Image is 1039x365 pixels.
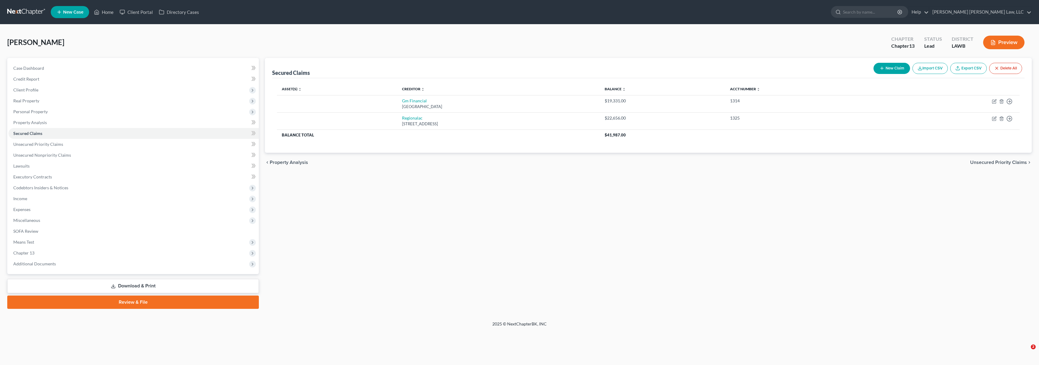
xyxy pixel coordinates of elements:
[270,160,308,165] span: Property Analysis
[265,160,308,165] button: chevron_left Property Analysis
[265,160,270,165] i: chevron_left
[970,160,1027,165] span: Unsecured Priority Claims
[13,152,71,158] span: Unsecured Nonpriority Claims
[13,174,52,179] span: Executory Contracts
[402,121,595,127] div: [STREET_ADDRESS]
[13,250,34,255] span: Chapter 13
[13,218,40,223] span: Miscellaneous
[13,185,68,190] span: Codebtors Insiders & Notices
[970,160,1032,165] button: Unsecured Priority Claims chevron_right
[757,88,760,91] i: unfold_more
[912,63,948,74] button: Import CSV
[8,161,259,171] a: Lawsuits
[13,239,34,245] span: Means Test
[605,115,720,121] div: $22,656.00
[909,7,929,18] a: Help
[282,87,302,91] a: Asset(s) unfold_more
[8,63,259,74] a: Case Dashboard
[929,7,1031,18] a: [PERSON_NAME] [PERSON_NAME] Law, LLC
[13,207,31,212] span: Expenses
[156,7,202,18] a: Directory Cases
[402,87,425,91] a: Creditor unfold_more
[1018,344,1033,359] iframe: Intercom live chat
[730,115,883,121] div: 1325
[950,63,987,74] a: Export CSV
[402,115,423,120] a: Regionalac
[13,120,47,125] span: Property Analysis
[277,130,600,140] th: Balance Total
[63,10,83,14] span: New Case
[13,261,56,266] span: Additional Documents
[8,117,259,128] a: Property Analysis
[605,133,626,137] span: $41,987.00
[298,88,302,91] i: unfold_more
[13,76,39,82] span: Credit Report
[8,171,259,182] a: Executory Contracts
[7,279,259,293] a: Download & Print
[843,6,898,18] input: Search by name...
[1031,344,1036,349] span: 2
[8,226,259,237] a: SOFA Review
[8,150,259,161] a: Unsecured Nonpriority Claims
[983,36,1025,49] button: Preview
[13,131,42,136] span: Secured Claims
[13,66,44,71] span: Case Dashboard
[891,43,915,50] div: Chapter
[924,43,942,50] div: Lead
[13,163,30,168] span: Lawsuits
[91,7,117,18] a: Home
[873,63,910,74] button: New Claim
[909,43,915,49] span: 13
[605,87,626,91] a: Balance unfold_more
[989,63,1022,74] button: Delete All
[891,36,915,43] div: Chapter
[347,321,692,332] div: 2025 © NextChapterBK, INC
[1027,160,1032,165] i: chevron_right
[13,142,63,147] span: Unsecured Priority Claims
[622,88,626,91] i: unfold_more
[730,98,883,104] div: 1314
[952,36,973,43] div: District
[402,98,427,103] a: Gm Financial
[421,88,425,91] i: unfold_more
[272,69,310,76] div: Secured Claims
[7,296,259,309] a: Review & File
[13,229,38,234] span: SOFA Review
[13,87,38,92] span: Client Profile
[13,196,27,201] span: Income
[605,98,720,104] div: $19,331.00
[8,74,259,85] a: Credit Report
[730,87,760,91] a: Acct Number unfold_more
[117,7,156,18] a: Client Portal
[13,109,48,114] span: Personal Property
[13,98,39,103] span: Real Property
[952,43,973,50] div: LAWB
[8,139,259,150] a: Unsecured Priority Claims
[7,38,64,46] span: [PERSON_NAME]
[402,104,595,110] div: [GEOGRAPHIC_DATA]
[924,36,942,43] div: Status
[8,128,259,139] a: Secured Claims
